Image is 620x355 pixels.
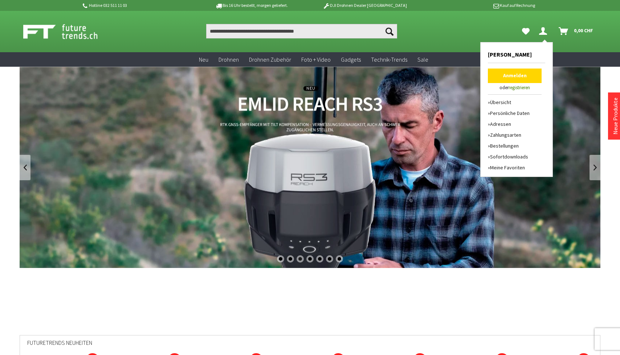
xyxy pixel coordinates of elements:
[488,129,542,140] a: Zahlungsarten
[488,119,542,129] a: Adressen
[488,69,542,83] a: Anmelden
[20,67,600,268] a: REACH RS3 von Emlid - GNSS-Empfänger mit Neigungssensor
[336,255,343,263] div: 7
[382,24,397,38] button: Suchen
[194,52,213,67] a: Neu
[206,24,397,38] input: Produkt, Marke, Kategorie, EAN, Artikelnummer…
[421,1,535,10] p: Kauf auf Rechnung
[518,24,533,38] a: Meine Favoriten
[574,25,593,36] span: 0,00 CHF
[213,52,244,67] a: Drohnen
[297,255,304,263] div: 3
[366,52,412,67] a: Technik-Trends
[326,255,333,263] div: 6
[488,151,542,162] a: Sofortdownloads
[341,56,361,63] span: Gadgets
[244,52,296,67] a: Drohnen Zubehör
[219,56,239,63] span: Drohnen
[199,56,208,63] span: Neu
[277,255,284,263] div: 1
[371,56,407,63] span: Technik-Trends
[509,84,530,91] a: registrieren
[488,108,542,119] a: Persönliche Daten
[195,1,308,10] p: Bis 16 Uhr bestellt, morgen geliefert.
[336,52,366,67] a: Gadgets
[412,52,433,67] a: Sale
[536,24,553,38] a: Dein Konto
[316,255,323,263] div: 5
[488,42,545,63] span: [PERSON_NAME]
[488,162,542,173] a: Meine Favoriten
[417,56,428,63] span: Sale
[499,84,530,91] span: oder
[23,22,114,41] img: Shop Futuretrends - zur Startseite wechseln
[287,255,294,263] div: 2
[81,1,195,10] p: Hotline 032 511 11 03
[556,24,597,38] a: Warenkorb
[249,56,291,63] span: Drohnen Zubehör
[296,52,336,67] a: Foto + Video
[306,255,314,263] div: 4
[308,1,421,10] p: DJI Drohnen Dealer [GEOGRAPHIC_DATA]
[488,140,542,151] a: Bestellungen
[488,97,542,108] a: Übersicht
[301,56,331,63] span: Foto + Video
[612,98,619,135] a: Neue Produkte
